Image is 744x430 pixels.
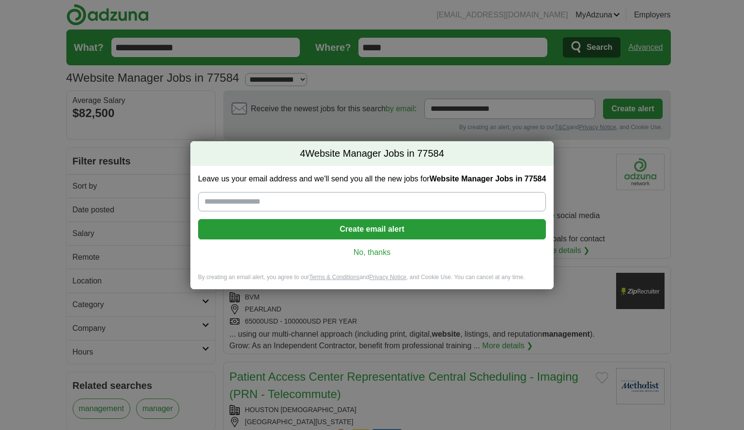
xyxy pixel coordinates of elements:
button: Create email alert [198,219,546,239]
a: No, thanks [206,247,539,258]
strong: Website Manager Jobs in 77584 [430,175,546,183]
a: Terms & Conditions [309,274,359,281]
h2: Website Manager Jobs in 77584 [190,141,554,166]
div: By creating an email alert, you agree to our and , and Cookie Use. You can cancel at any time. [190,273,554,289]
a: Privacy Notice [369,274,406,281]
span: 4 [300,147,305,161]
label: Leave us your email address and we'll send you all the new jobs for [198,174,546,184]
